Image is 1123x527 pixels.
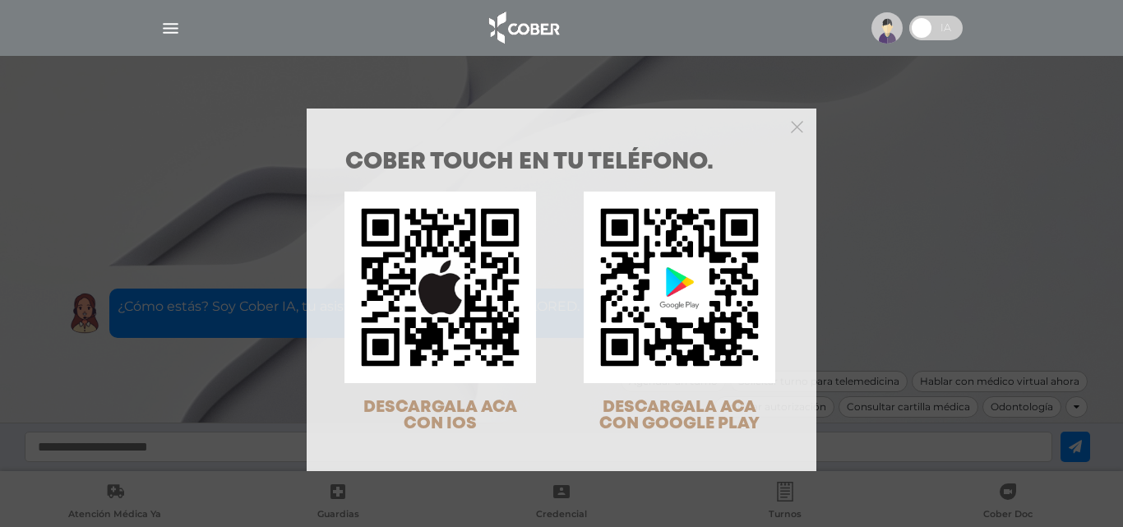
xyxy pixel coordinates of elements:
[791,118,803,133] button: Close
[599,400,760,432] span: DESCARGALA ACA CON GOOGLE PLAY
[584,192,775,383] img: qr-code
[344,192,536,383] img: qr-code
[345,151,778,174] h1: COBER TOUCH en tu teléfono.
[363,400,517,432] span: DESCARGALA ACA CON IOS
